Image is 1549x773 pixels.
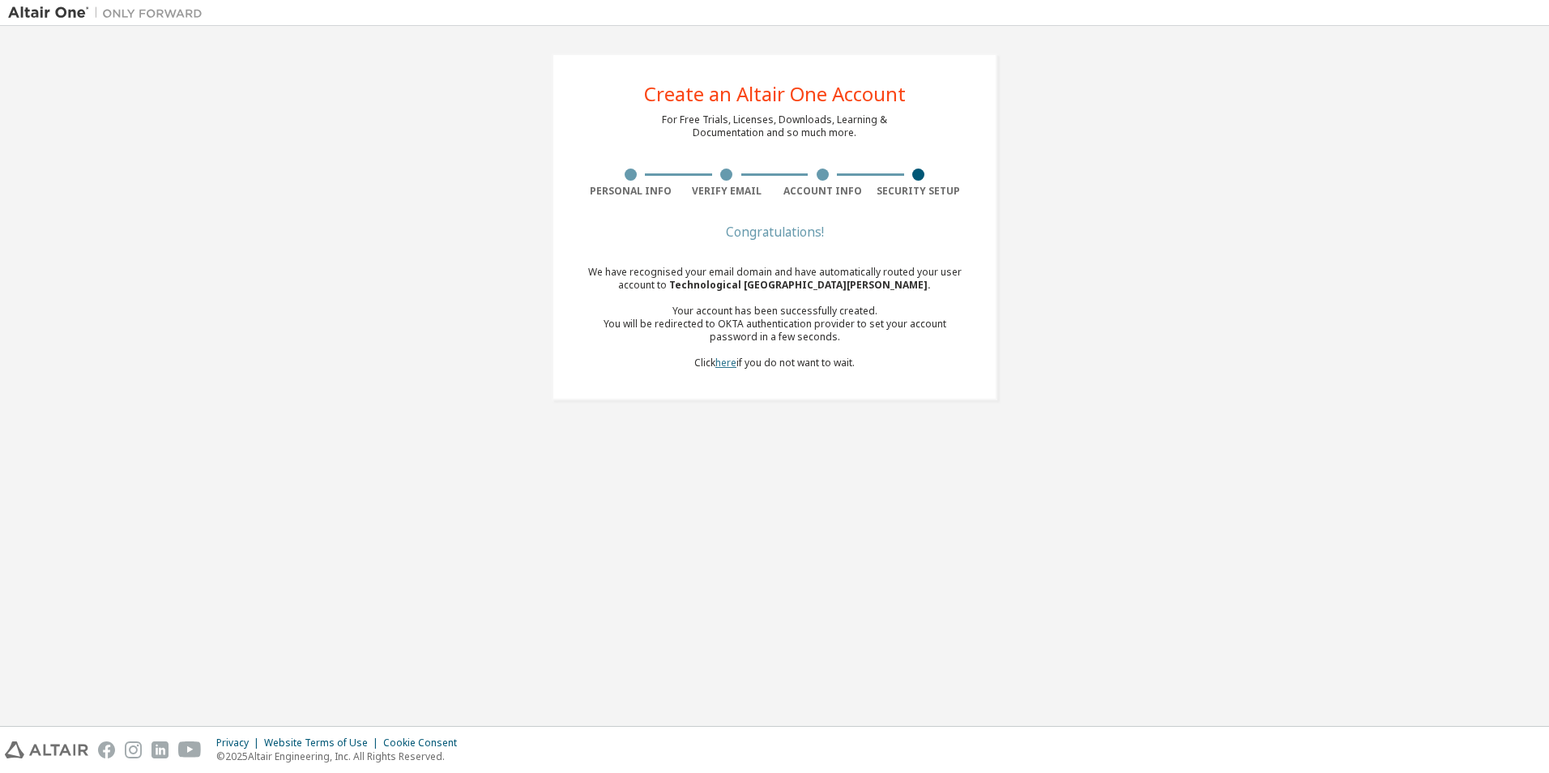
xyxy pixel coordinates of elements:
[98,741,115,758] img: facebook.svg
[8,5,211,21] img: Altair One
[383,737,467,750] div: Cookie Consent
[582,227,967,237] div: Congratulations!
[871,185,967,198] div: Security Setup
[644,84,906,104] div: Create an Altair One Account
[582,266,967,369] div: We have recognised your email domain and have automatically routed your user account to Click if ...
[216,750,467,763] p: © 2025 Altair Engineering, Inc. All Rights Reserved.
[669,278,931,292] span: Technological [GEOGRAPHIC_DATA][PERSON_NAME] .
[774,185,871,198] div: Account Info
[5,741,88,758] img: altair_logo.svg
[264,737,383,750] div: Website Terms of Use
[679,185,775,198] div: Verify Email
[216,737,264,750] div: Privacy
[582,318,967,344] div: You will be redirected to OKTA authentication provider to set your account password in a few seco...
[178,741,202,758] img: youtube.svg
[582,185,679,198] div: Personal Info
[125,741,142,758] img: instagram.svg
[582,305,967,318] div: Your account has been successfully created.
[715,356,736,369] a: here
[662,113,887,139] div: For Free Trials, Licenses, Downloads, Learning & Documentation and so much more.
[151,741,169,758] img: linkedin.svg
